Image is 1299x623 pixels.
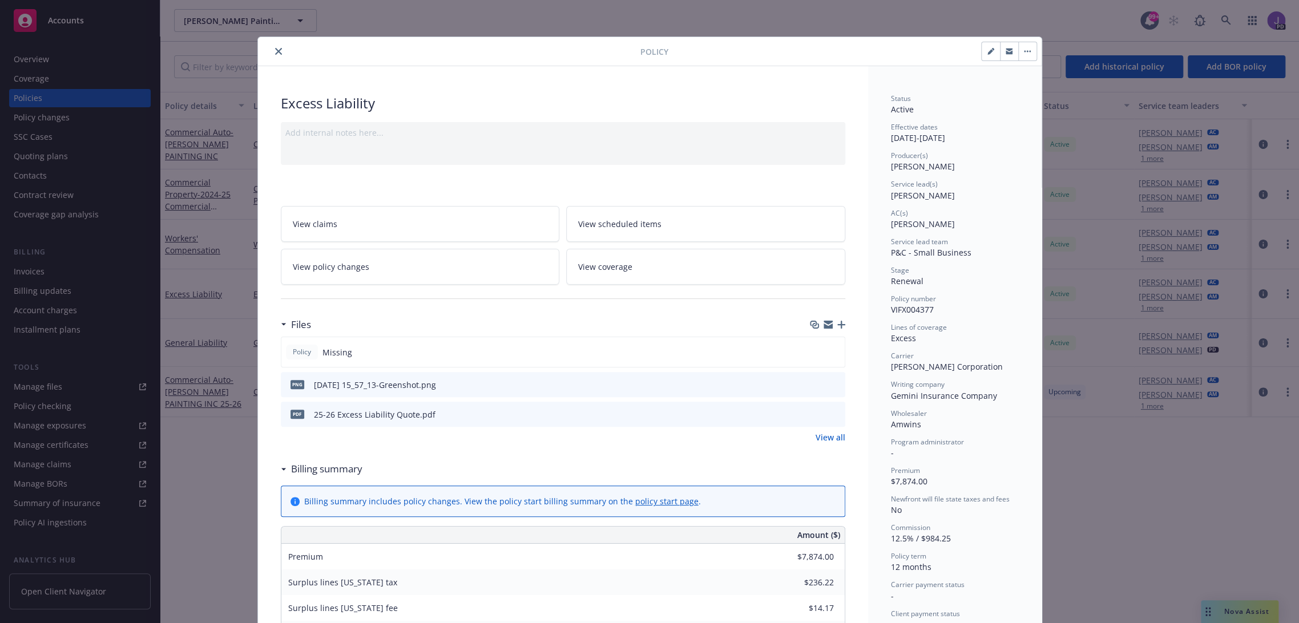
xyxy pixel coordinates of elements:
[830,408,841,420] button: preview file
[891,94,911,103] span: Status
[767,548,841,565] input: 0.00
[767,600,841,617] input: 0.00
[891,304,934,315] span: VIFX004377
[891,265,909,275] span: Stage
[566,249,845,285] a: View coverage
[816,431,845,443] a: View all
[293,261,369,273] span: View policy changes
[891,237,948,246] span: Service lead team
[891,322,947,332] span: Lines of coverage
[891,504,902,515] span: No
[891,551,926,561] span: Policy term
[891,447,894,458] span: -
[797,529,840,541] span: Amount ($)
[891,247,971,258] span: P&C - Small Business
[891,390,997,401] span: Gemini Insurance Company
[635,496,699,507] a: policy start page
[891,179,938,189] span: Service lead(s)
[288,551,323,562] span: Premium
[314,379,436,391] div: [DATE] 15_57_13-Greenshot.png
[640,46,668,58] span: Policy
[291,380,304,389] span: png
[891,466,920,475] span: Premium
[291,462,362,476] h3: Billing summary
[891,561,931,572] span: 12 months
[291,410,304,418] span: pdf
[314,408,435,420] div: 25-26 Excess Liability Quote.pdf
[891,419,921,430] span: Amwins
[891,476,927,487] span: $7,874.00
[291,317,311,332] h3: Files
[281,94,845,113] div: Excess Liability
[891,533,951,544] span: 12.5% / $984.25
[891,580,965,589] span: Carrier payment status
[281,206,560,242] a: View claims
[891,208,908,218] span: AC(s)
[812,408,821,420] button: download file
[891,104,914,115] span: Active
[891,219,955,229] span: [PERSON_NAME]
[272,44,285,58] button: close
[891,122,938,132] span: Effective dates
[304,495,701,507] div: Billing summary includes policy changes. View the policy start billing summary on the .
[891,294,936,304] span: Policy number
[891,351,914,361] span: Carrier
[891,609,960,618] span: Client payment status
[891,276,923,286] span: Renewal
[891,161,955,172] span: [PERSON_NAME]
[830,379,841,391] button: preview file
[566,206,845,242] a: View scheduled items
[578,261,632,273] span: View coverage
[578,218,661,230] span: View scheduled items
[288,577,397,588] span: Surplus lines [US_STATE] tax
[281,462,362,476] div: Billing summary
[891,590,894,601] span: -
[767,574,841,591] input: 0.00
[322,346,352,358] span: Missing
[891,151,928,160] span: Producer(s)
[285,127,841,139] div: Add internal notes here...
[891,379,945,389] span: Writing company
[288,602,398,613] span: Surplus lines [US_STATE] fee
[891,190,955,201] span: [PERSON_NAME]
[293,218,337,230] span: View claims
[891,408,927,418] span: Wholesaler
[812,379,821,391] button: download file
[891,332,1019,344] div: Excess
[281,249,560,285] a: View policy changes
[891,494,1010,504] span: Newfront will file state taxes and fees
[891,437,964,447] span: Program administrator
[281,317,311,332] div: Files
[891,523,930,532] span: Commission
[891,361,1003,372] span: [PERSON_NAME] Corporation
[291,347,313,357] span: Policy
[891,122,1019,144] div: [DATE] - [DATE]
